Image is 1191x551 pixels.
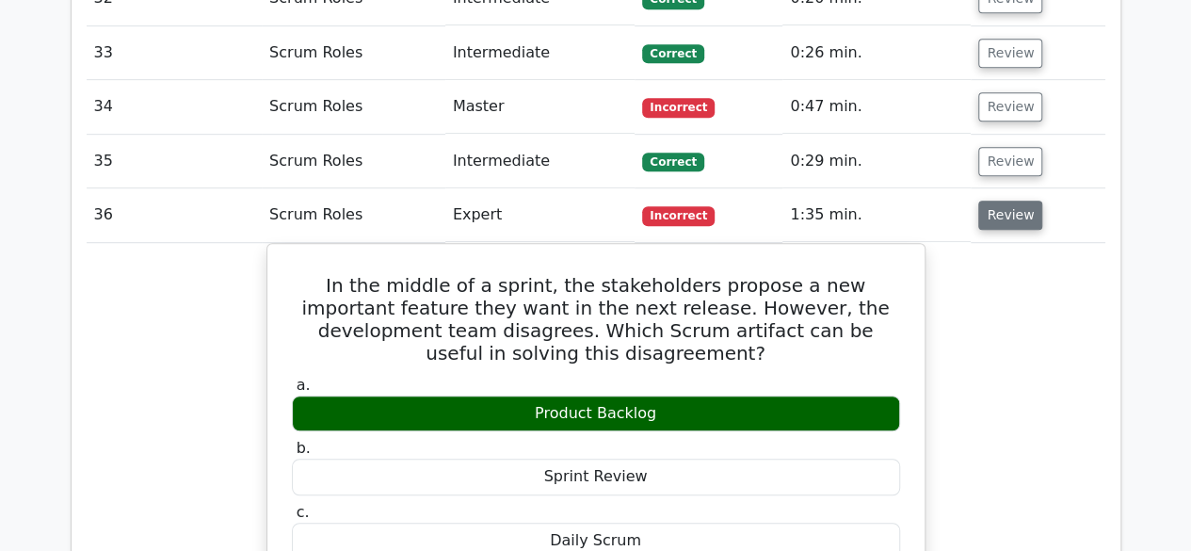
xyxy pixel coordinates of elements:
[642,153,703,171] span: Correct
[978,92,1042,122] button: Review
[782,135,971,188] td: 0:29 min.
[292,459,900,495] div: Sprint Review
[782,188,971,242] td: 1:35 min.
[262,80,445,134] td: Scrum Roles
[262,188,445,242] td: Scrum Roles
[445,135,636,188] td: Intermediate
[642,44,703,63] span: Correct
[642,98,715,117] span: Incorrect
[978,39,1042,68] button: Review
[87,188,263,242] td: 36
[978,147,1042,176] button: Review
[782,80,971,134] td: 0:47 min.
[445,26,636,80] td: Intermediate
[297,439,311,457] span: b.
[297,503,310,521] span: c.
[782,26,971,80] td: 0:26 min.
[87,80,263,134] td: 34
[87,135,263,188] td: 35
[445,80,636,134] td: Master
[262,26,445,80] td: Scrum Roles
[978,201,1042,230] button: Review
[445,188,636,242] td: Expert
[262,135,445,188] td: Scrum Roles
[290,274,902,365] h5: In the middle of a sprint, the stakeholders propose a new important feature they want in the next...
[642,206,715,225] span: Incorrect
[297,376,311,394] span: a.
[292,396,900,432] div: Product Backlog
[87,26,263,80] td: 33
